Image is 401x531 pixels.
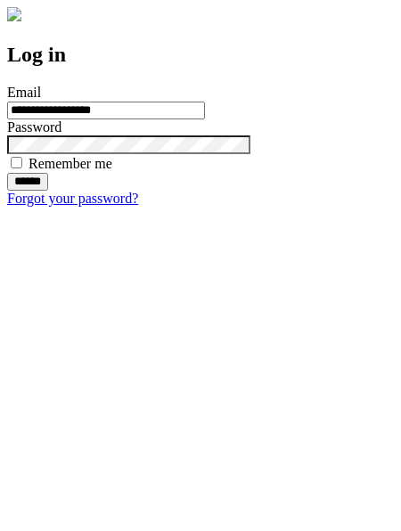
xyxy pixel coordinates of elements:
[7,119,61,135] label: Password
[7,191,138,206] a: Forgot your password?
[7,43,394,67] h2: Log in
[7,7,21,21] img: logo-4e3dc11c47720685a147b03b5a06dd966a58ff35d612b21f08c02c0306f2b779.png
[7,85,41,100] label: Email
[29,156,112,171] label: Remember me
